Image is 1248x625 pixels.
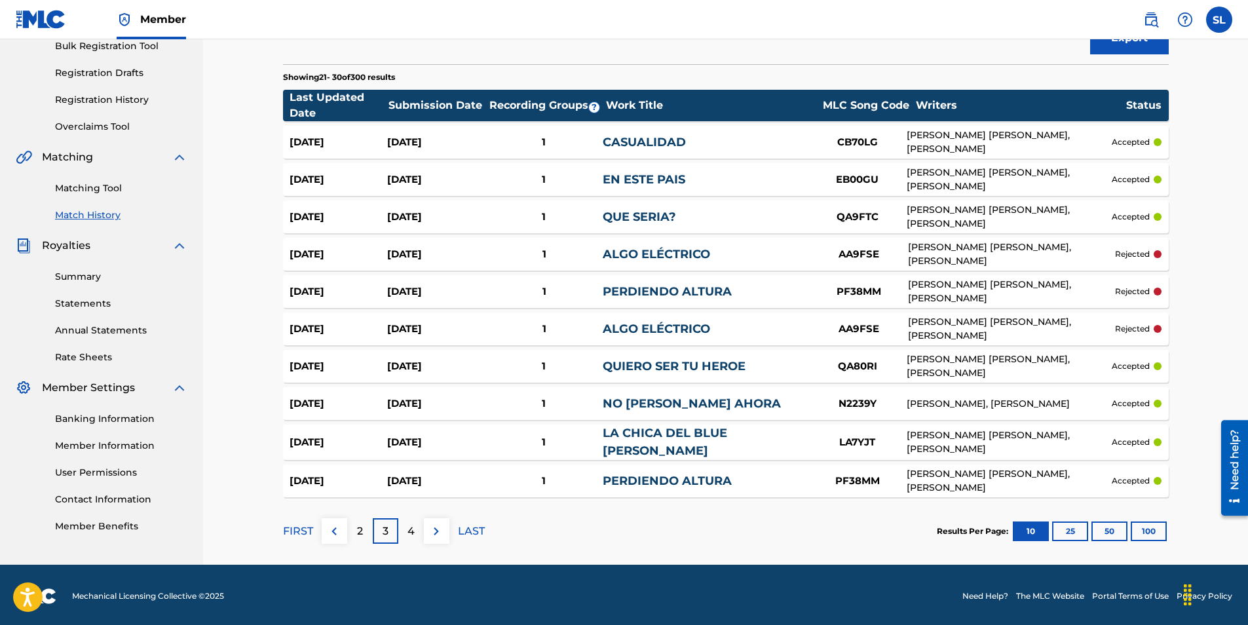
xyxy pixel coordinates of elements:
a: Registration Drafts [55,66,187,80]
div: [DATE] [290,396,387,411]
div: Submission Date [388,98,487,113]
div: QA80RI [808,359,907,374]
div: Status [1126,98,1162,113]
a: Match History [55,208,187,222]
button: 25 [1052,521,1088,541]
p: Showing 21 - 30 of 300 results [283,71,395,83]
img: help [1177,12,1193,28]
div: LA7YJT [808,435,907,450]
div: 1 [485,435,602,450]
button: 100 [1131,521,1167,541]
a: Matching Tool [55,181,187,195]
p: accepted [1112,136,1150,148]
a: Member Information [55,439,187,453]
span: Member [140,12,186,27]
div: PF38MM [810,284,908,299]
div: [DATE] [290,474,387,489]
a: Member Benefits [55,520,187,533]
div: Last Updated Date [290,90,388,121]
div: [DATE] [290,359,387,374]
div: [PERSON_NAME] [PERSON_NAME], [PERSON_NAME] [908,278,1115,305]
img: Top Rightsholder [117,12,132,28]
img: expand [172,149,187,165]
a: LA CHICA DEL BLUE [PERSON_NAME] [603,426,727,458]
span: Matching [42,149,93,165]
div: User Menu [1206,7,1232,33]
div: [DATE] [387,172,485,187]
a: User Permissions [55,466,187,480]
p: 4 [407,523,415,539]
div: 1 [485,172,602,187]
img: left [326,523,342,539]
div: [DATE] [290,284,388,299]
div: PF38MM [808,474,907,489]
div: 1 [485,474,602,489]
a: The MLC Website [1016,590,1084,602]
p: LAST [458,523,485,539]
p: accepted [1112,398,1150,409]
img: Matching [16,149,32,165]
img: Member Settings [16,380,31,396]
a: PERDIENDO ALTURA [603,284,732,299]
div: [PERSON_NAME] [PERSON_NAME], [PERSON_NAME] [908,240,1115,268]
div: [DATE] [387,322,485,337]
div: [DATE] [387,247,485,262]
img: MLC Logo [16,10,66,29]
p: FIRST [283,523,313,539]
div: [DATE] [387,135,485,150]
div: [DATE] [387,396,485,411]
p: accepted [1112,211,1150,223]
div: Drag [1177,575,1198,615]
a: NO [PERSON_NAME] AHORA [603,396,781,411]
div: 1 [485,322,603,337]
p: accepted [1112,360,1150,372]
a: Banking Information [55,412,187,426]
img: expand [172,380,187,396]
div: Work Title [606,98,816,113]
a: CASUALIDAD [603,135,686,149]
p: accepted [1112,475,1150,487]
div: Help [1172,7,1198,33]
div: [PERSON_NAME] [PERSON_NAME], [PERSON_NAME] [907,128,1112,156]
div: [DATE] [387,474,485,489]
a: Overclaims Tool [55,120,187,134]
a: Portal Terms of Use [1092,590,1169,602]
div: [PERSON_NAME], [PERSON_NAME] [907,397,1112,411]
div: AA9FSE [810,322,908,337]
p: accepted [1112,436,1150,448]
p: rejected [1115,248,1150,260]
a: Annual Statements [55,324,187,337]
iframe: Chat Widget [1182,562,1248,625]
div: [PERSON_NAME] [PERSON_NAME], [PERSON_NAME] [907,467,1112,495]
div: 1 [485,210,602,225]
a: Rate Sheets [55,350,187,364]
div: [DATE] [387,435,485,450]
div: [DATE] [290,135,387,150]
iframe: Resource Center [1211,415,1248,521]
div: Recording Groups [487,98,605,113]
span: ? [589,102,599,113]
div: [DATE] [290,172,387,187]
div: EB00GU [808,172,907,187]
button: 50 [1091,521,1127,541]
img: right [428,523,444,539]
p: 3 [383,523,388,539]
div: [PERSON_NAME] [PERSON_NAME], [PERSON_NAME] [907,428,1112,456]
div: [DATE] [387,210,485,225]
div: [DATE] [290,322,388,337]
div: MLC Song Code [817,98,915,113]
a: PERDIENDO ALTURA [603,474,732,488]
span: Mechanical Licensing Collective © 2025 [72,590,224,602]
span: Member Settings [42,380,135,396]
div: CB70LG [808,135,907,150]
div: 1 [485,359,602,374]
div: N2239Y [808,396,907,411]
div: [PERSON_NAME] [PERSON_NAME], [PERSON_NAME] [907,203,1112,231]
a: Privacy Policy [1177,590,1232,602]
img: expand [172,238,187,254]
a: Registration History [55,93,187,107]
div: AA9FSE [810,247,908,262]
